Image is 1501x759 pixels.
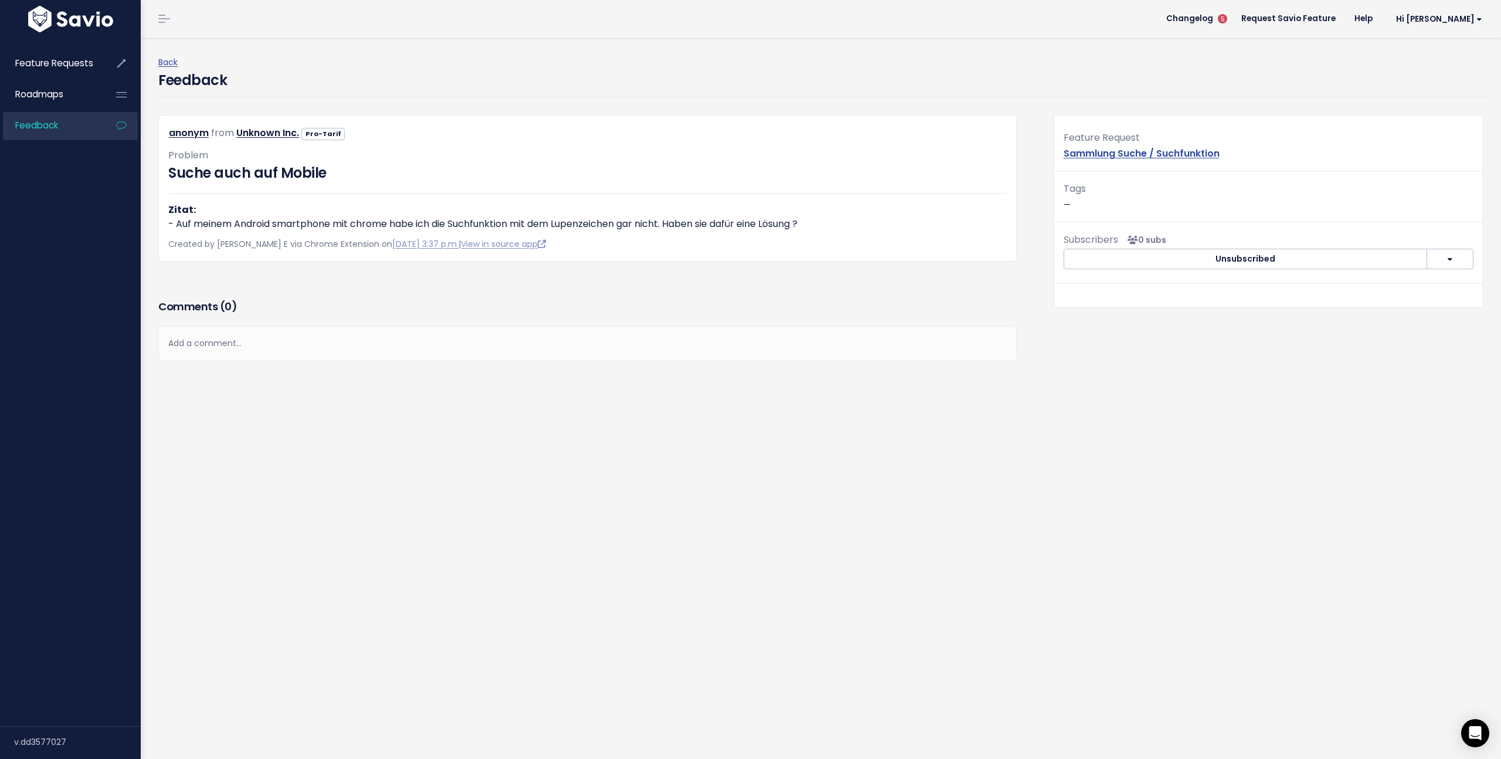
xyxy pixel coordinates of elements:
span: Feedback [15,119,58,131]
span: Feature Requests [15,57,93,69]
a: Help [1345,10,1382,28]
a: Request Savio Feature [1232,10,1345,28]
span: 5 [1218,14,1227,23]
span: 0 subs [1123,234,1166,246]
a: anonym [169,126,209,140]
span: Feature Request [1064,131,1140,144]
span: Subscribers [1064,233,1118,246]
div: Add a comment... [158,326,1017,361]
p: - Auf meinem Android smartphone mit chrome habe ich die Suchfunktion mit dem Lupenzeichen gar nic... [168,203,1007,231]
button: Unsubscribed [1064,249,1427,270]
div: Open Intercom Messenger [1461,719,1489,747]
span: Problem [168,148,208,162]
span: Roadmaps [15,88,63,100]
span: 0 [225,299,232,314]
a: Back [158,56,178,68]
img: logo-white.9d6f32f41409.svg [25,6,116,32]
span: from [211,126,234,140]
a: Hi [PERSON_NAME] [1382,10,1492,28]
span: Changelog [1166,15,1213,23]
a: View in source app [461,238,546,250]
span: Tags [1064,182,1086,195]
a: Unknown Inc. [236,126,299,140]
p: — [1064,181,1473,212]
a: Sammlung Suche / Suchfunktion [1064,147,1220,160]
a: Feedback [3,112,97,139]
strong: Pro-Tarif [305,129,341,138]
strong: Zitat: [168,203,196,216]
a: [DATE] 3:37 p.m. [392,238,459,250]
a: Roadmaps [3,81,97,108]
h4: Feedback [158,70,227,91]
span: Hi [PERSON_NAME] [1396,15,1482,23]
h3: Suche auch auf Mobile [168,162,1007,184]
a: Feature Requests [3,50,97,77]
div: v.dd3577027 [14,727,141,757]
span: Created by [PERSON_NAME] E via Chrome Extension on | [168,238,546,250]
h3: Comments ( ) [158,299,1017,315]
